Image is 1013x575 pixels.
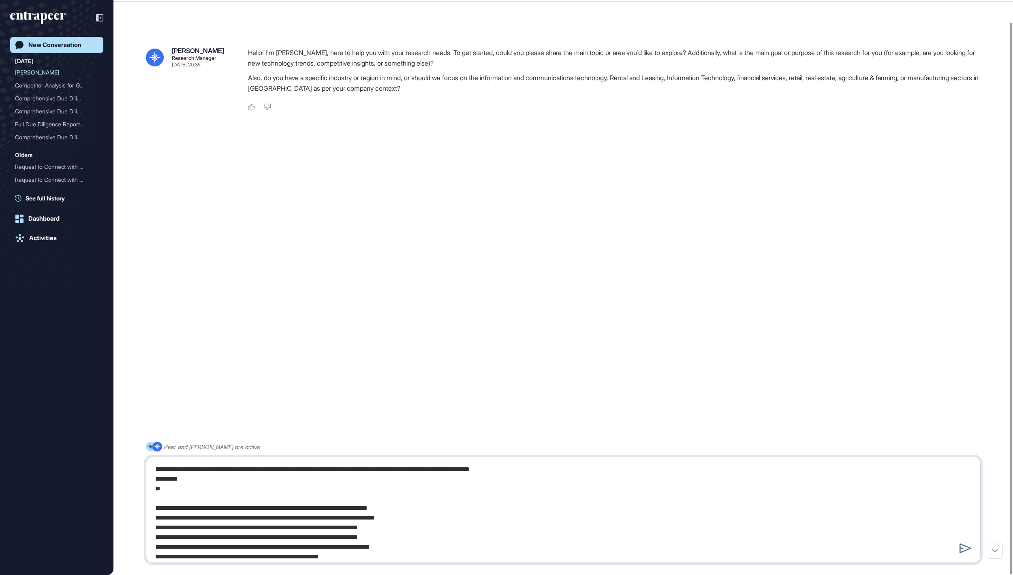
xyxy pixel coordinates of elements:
div: Competitor Analysis for G... [15,79,92,92]
a: New Conversation [10,37,103,53]
div: Comprehensive Due Diligen... [15,92,92,105]
span: See full history [26,194,65,202]
div: Comprehensive Due Diligen... [15,105,92,118]
div: Olders [15,150,32,160]
div: Research Manager [172,55,216,61]
div: New Conversation [28,41,81,49]
div: [DATE] 20:35 [172,62,201,67]
div: [PERSON_NAME] [172,47,224,54]
div: Peer and [PERSON_NAME] are active [164,442,260,452]
div: Comprehensive Due Diligence Report on GenAIus: Company Overview, Product Analysis, Market Positio... [15,131,98,144]
div: Dashboard [28,215,60,222]
p: Hello! I'm [PERSON_NAME], here to help you with your research needs. To get started, could you pl... [248,47,987,68]
div: Request to Connect with Reese [15,173,98,186]
p: Also, do you have a specific industry or region in mind, or should we focus on the information an... [248,72,987,94]
div: Full Due Diligence Report... [15,118,92,131]
a: Dashboard [10,211,103,227]
div: Competitor Analysis for GenAIus and Key Players in Generative AI Space [15,79,98,92]
div: Request to Connect with R... [15,160,92,173]
div: Comprehensive Due Diligence Report on Holtzi: Product, Technology, Market, Competition, and Recen... [15,92,98,105]
div: Full Due Diligence Report on Fintela: Company Overview, Product Analysis, Market Landscape, and C... [15,118,98,131]
div: Comprehensive Due Diligen... [15,131,92,144]
div: Reese [15,66,98,79]
a: Activities [10,230,103,246]
div: User Request to Contact Reese [15,186,98,199]
a: See full history [15,194,103,202]
div: entrapeer-logo [10,11,66,24]
div: User Request to Contact R... [15,186,92,199]
div: Comprehensive Due Diligence Report on Marqby: Company Overview, Product Analysis, Market Landscap... [15,105,98,118]
div: [DATE] [15,56,34,66]
div: [PERSON_NAME] [15,66,92,79]
div: Request to Connect with Reese [15,160,98,173]
div: Activities [29,234,57,242]
div: Request to Connect with R... [15,173,92,186]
